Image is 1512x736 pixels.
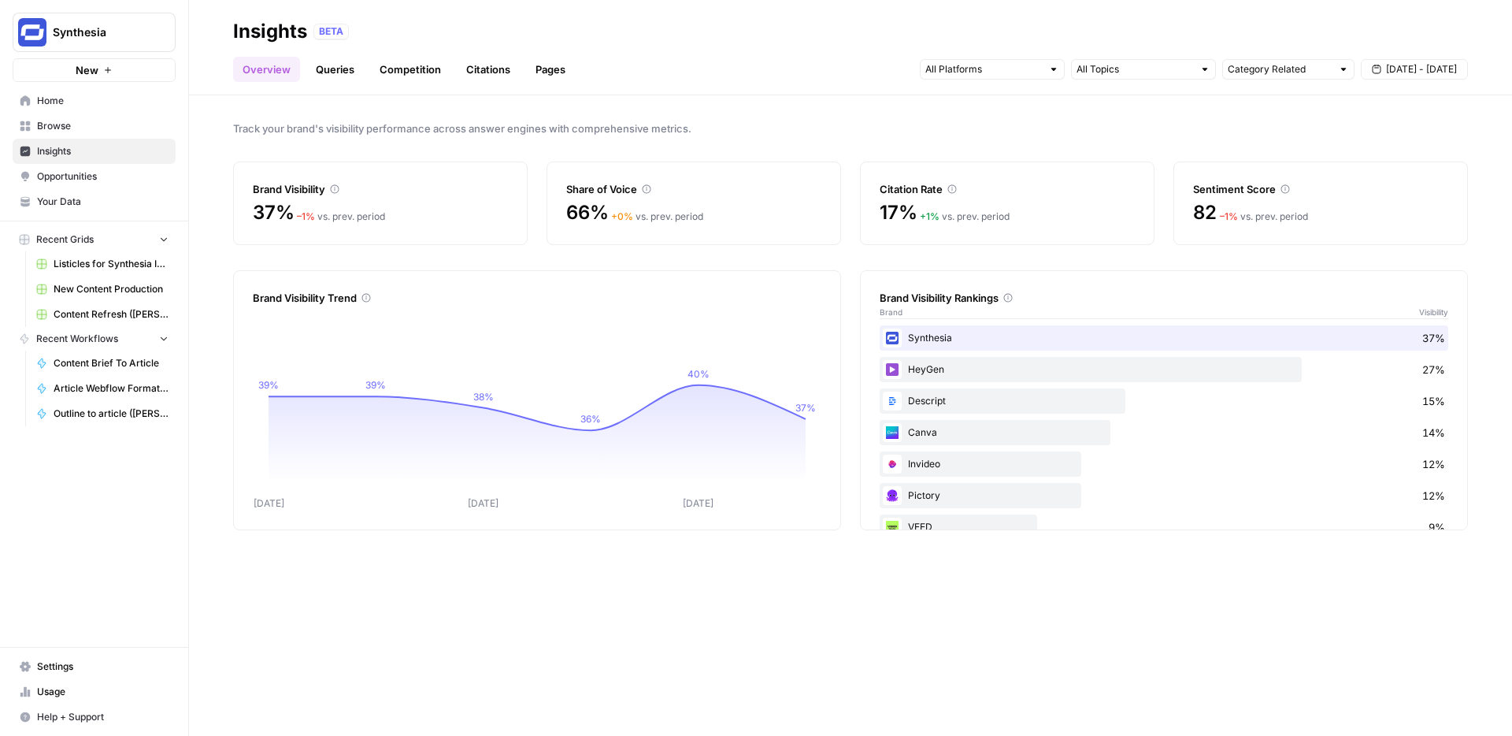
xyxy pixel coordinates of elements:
[1419,306,1448,318] span: Visibility
[683,497,713,509] tspan: [DATE]
[880,306,902,318] span: Brand
[370,57,450,82] a: Competition
[1422,393,1445,409] span: 15%
[1422,488,1445,504] span: 12%
[54,282,169,296] span: New Content Production
[29,302,176,327] a: Content Refresh ([PERSON_NAME])
[13,228,176,251] button: Recent Grids
[36,332,118,346] span: Recent Workflows
[883,360,902,379] img: 9w0gpg5mysfnm3lmj7yygg5fv3dk
[54,307,169,322] span: Content Refresh ([PERSON_NAME])
[297,210,315,222] span: – 1 %
[920,210,939,222] span: + 1 %
[883,486,902,505] img: 5ishofca9hhfzkbc6046dfm6zfk6
[1228,61,1332,77] input: Category Related
[1422,456,1445,472] span: 12%
[1422,425,1445,440] span: 14%
[13,654,176,679] a: Settings
[29,277,176,302] a: New Content Production
[611,210,633,222] span: + 0 %
[526,57,575,82] a: Pages
[13,88,176,113] a: Home
[258,379,279,391] tspan: 39%
[13,113,176,139] a: Browse
[880,515,1448,540] div: VEED
[880,290,1448,306] div: Brand Visibility Rankings
[883,518,902,537] img: jz86opb9spy4uaui193389rfc1lw
[365,379,386,391] tspan: 39%
[253,290,821,306] div: Brand Visibility Trend
[29,351,176,376] a: Content Brief To Article
[795,402,816,414] tspan: 37%
[1193,200,1217,225] span: 82
[1077,61,1193,77] input: All Topics
[36,232,94,247] span: Recent Grids
[29,251,176,277] a: Listicles for Synthesia Inclusion Analysis
[253,200,294,225] span: 37%
[54,356,169,370] span: Content Brief To Article
[54,381,169,396] span: Article Webflow Formatter
[1422,330,1445,346] span: 37%
[13,13,176,52] button: Workspace: Synthesia
[297,210,385,224] div: vs. prev. period
[306,57,364,82] a: Queries
[880,325,1448,351] div: Synthesia
[566,181,821,197] div: Share of Voice
[13,164,176,189] a: Opportunities
[1429,519,1445,535] span: 9%
[687,368,710,380] tspan: 40%
[880,181,1135,197] div: Citation Rate
[880,483,1448,508] div: Pictory
[13,327,176,351] button: Recent Workflows
[313,24,349,39] div: BETA
[37,169,169,184] span: Opportunities
[233,19,307,44] div: Insights
[920,210,1010,224] div: vs. prev. period
[13,679,176,704] a: Usage
[880,200,917,225] span: 17%
[457,57,520,82] a: Citations
[37,660,169,674] span: Settings
[580,413,601,425] tspan: 36%
[880,357,1448,382] div: HeyGen
[253,181,508,197] div: Brand Visibility
[13,139,176,164] a: Insights
[54,257,169,271] span: Listicles for Synthesia Inclusion Analysis
[880,388,1448,414] div: Descript
[37,144,169,158] span: Insights
[37,119,169,133] span: Browse
[566,200,608,225] span: 66%
[925,61,1042,77] input: All Platforms
[468,497,498,509] tspan: [DATE]
[1220,210,1308,224] div: vs. prev. period
[1422,362,1445,377] span: 27%
[54,407,169,421] span: Outline to article ([PERSON_NAME]'s fork)
[880,452,1448,477] div: Invideo
[13,704,176,730] button: Help + Support
[880,420,1448,445] div: Canva
[883,392,902,411] img: xvlm1tp7ydqmv3akr6p4ptg0hnp0
[1361,59,1468,80] button: [DATE] - [DATE]
[37,685,169,699] span: Usage
[233,57,300,82] a: Overview
[254,497,284,509] tspan: [DATE]
[53,24,148,40] span: Synthesia
[29,401,176,426] a: Outline to article ([PERSON_NAME]'s fork)
[1386,62,1457,76] span: [DATE] - [DATE]
[883,455,902,474] img: tq86vd83ef1nrwn668d8ilq4lo0e
[18,18,46,46] img: Synthesia Logo
[37,195,169,209] span: Your Data
[883,329,902,348] img: kn4yydfihu1m6ctu54l2b7jhf7vx
[76,62,98,78] span: New
[37,710,169,724] span: Help + Support
[1220,210,1238,222] span: – 1 %
[13,189,176,214] a: Your Data
[13,58,176,82] button: New
[29,376,176,401] a: Article Webflow Formatter
[1193,181,1448,197] div: Sentiment Score
[883,423,902,442] img: t7020at26d8erv19khrwcw8unm2u
[611,210,703,224] div: vs. prev. period
[473,391,494,403] tspan: 38%
[233,121,1468,136] span: Track your brand's visibility performance across answer engines with comprehensive metrics.
[37,94,169,108] span: Home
